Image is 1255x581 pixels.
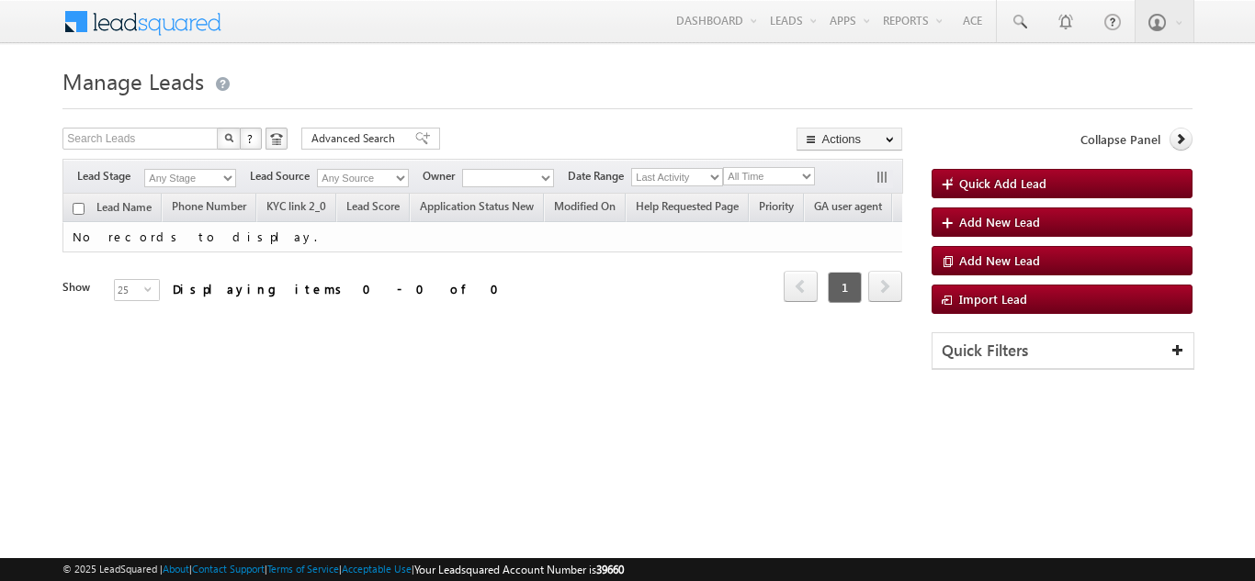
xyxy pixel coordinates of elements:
a: Terms of Service [267,563,339,575]
a: Application Status New [411,196,543,220]
span: Phone Number [172,199,246,213]
a: Lead Campaign [893,196,987,220]
a: next [868,273,902,302]
span: Priority [759,199,794,213]
a: prev [784,273,818,302]
div: Show [62,279,99,296]
span: Owner [423,168,462,184]
span: GA user agent [814,199,882,213]
span: Modified On [554,199,616,213]
a: Acceptable Use [342,563,412,575]
span: select [144,285,159,293]
span: Add New Lead [959,252,1040,268]
button: Actions [797,128,902,151]
a: Lead Score [337,196,409,220]
span: Add New Lead [959,214,1040,229]
input: Check all records [73,203,85,215]
img: Search [224,133,233,142]
a: Help Requested Page [627,196,748,220]
a: GA user agent [805,196,891,220]
span: Lead Campaign [902,199,978,213]
span: Date Range [568,168,631,184]
span: next [868,271,902,302]
button: ? [240,128,262,150]
span: Help Requested Page [636,199,739,213]
span: Your Leadsquared Account Number is [414,563,624,576]
span: 1 [828,272,862,303]
a: KYC link 2_0 [257,196,335,220]
a: Phone Number [163,196,255,220]
span: ? [247,130,255,146]
span: Collapse Panel [1080,131,1160,148]
a: Contact Support [192,563,265,575]
a: Lead Name [87,197,161,221]
span: Import Lead [959,291,1027,307]
span: Quick Add Lead [959,175,1046,191]
a: About [163,563,189,575]
a: Modified On [545,196,625,220]
span: Application Status New [420,199,534,213]
a: Priority [750,196,803,220]
div: Quick Filters [933,333,1193,369]
span: KYC link 2_0 [266,199,326,213]
span: prev [784,271,818,302]
span: 25 [115,280,144,300]
span: Manage Leads [62,66,204,95]
span: © 2025 LeadSquared | | | | | [62,561,624,578]
div: Displaying items 0 - 0 of 0 [173,278,510,299]
span: Lead Stage [77,168,144,184]
span: Lead Source [250,168,317,184]
span: 39660 [596,563,624,576]
span: Advanced Search [311,130,401,147]
span: Lead Score [346,199,400,213]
